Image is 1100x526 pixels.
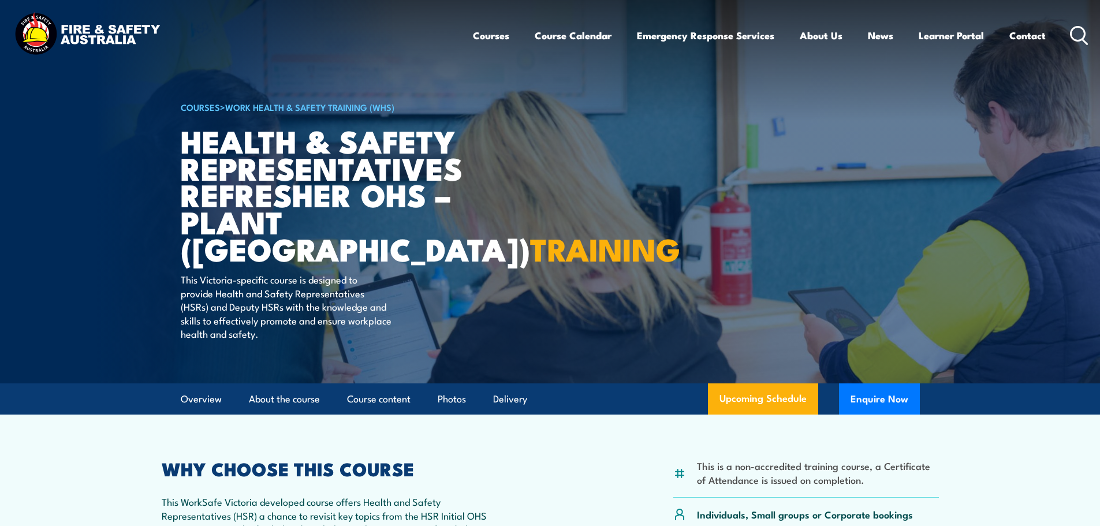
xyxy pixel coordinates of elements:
[697,508,913,521] p: Individuals, Small groups or Corporate bookings
[800,20,842,51] a: About Us
[493,384,527,415] a: Delivery
[181,127,466,262] h1: Health & Safety Representatives Refresher OHS – Plant ([GEOGRAPHIC_DATA])
[637,20,774,51] a: Emergency Response Services
[473,20,509,51] a: Courses
[438,384,466,415] a: Photos
[530,224,680,272] strong: TRAINING
[181,100,220,113] a: COURSES
[868,20,893,51] a: News
[708,383,818,415] a: Upcoming Schedule
[181,384,222,415] a: Overview
[697,459,939,486] li: This is a non-accredited training course, a Certificate of Attendance is issued on completion.
[535,20,611,51] a: Course Calendar
[181,273,391,340] p: This Victoria-specific course is designed to provide Health and Safety Representatives (HSRs) and...
[181,100,466,114] h6: >
[1009,20,1046,51] a: Contact
[839,383,920,415] button: Enquire Now
[225,100,394,113] a: Work Health & Safety Training (WHS)
[919,20,984,51] a: Learner Portal
[162,460,499,476] h2: WHY CHOOSE THIS COURSE
[347,384,411,415] a: Course content
[249,384,320,415] a: About the course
